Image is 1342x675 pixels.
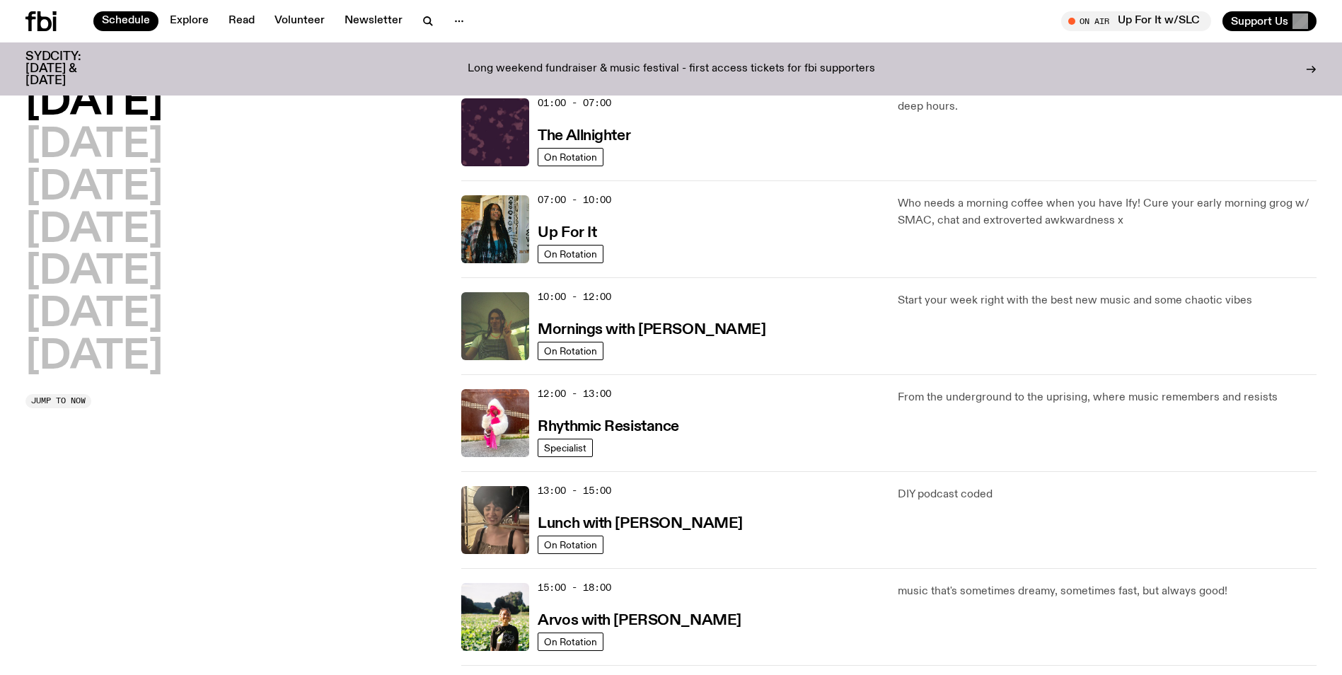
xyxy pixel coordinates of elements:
[538,417,679,434] a: Rhythmic Resistance
[468,63,875,76] p: Long weekend fundraiser & music festival - first access tickets for fbi supporters
[538,129,630,144] h3: The Allnighter
[898,583,1317,600] p: music that's sometimes dreamy, sometimes fast, but always good!
[898,389,1317,406] p: From the underground to the uprising, where music remembers and resists
[538,633,603,651] a: On Rotation
[544,442,586,453] span: Specialist
[461,195,529,263] img: Ify - a Brown Skin girl with black braided twists, looking up to the side with her tongue stickin...
[25,295,163,335] button: [DATE]
[161,11,217,31] a: Explore
[25,211,163,250] button: [DATE]
[544,248,597,259] span: On Rotation
[544,345,597,356] span: On Rotation
[1061,11,1211,31] button: On AirUp For It w/SLC
[538,148,603,166] a: On Rotation
[538,320,765,337] a: Mornings with [PERSON_NAME]
[898,98,1317,115] p: deep hours.
[538,226,596,241] h3: Up For It
[538,193,611,207] span: 07:00 - 10:00
[898,195,1317,229] p: Who needs a morning coffee when you have Ify! Cure your early morning grog w/ SMAC, chat and extr...
[544,539,597,550] span: On Rotation
[538,514,742,531] a: Lunch with [PERSON_NAME]
[93,11,158,31] a: Schedule
[25,253,163,292] button: [DATE]
[544,151,597,162] span: On Rotation
[31,397,86,405] span: Jump to now
[898,292,1317,309] p: Start your week right with the best new music and some chaotic vibes
[538,581,611,594] span: 15:00 - 18:00
[25,51,116,87] h3: SYDCITY: [DATE] & [DATE]
[538,342,603,360] a: On Rotation
[25,168,163,208] button: [DATE]
[461,583,529,651] img: Bri is smiling and wearing a black t-shirt. She is standing in front of a lush, green field. Ther...
[538,245,603,263] a: On Rotation
[538,484,611,497] span: 13:00 - 15:00
[336,11,411,31] a: Newsletter
[538,536,603,554] a: On Rotation
[220,11,263,31] a: Read
[25,394,91,408] button: Jump to now
[538,611,741,628] a: Arvos with [PERSON_NAME]
[898,486,1317,503] p: DIY podcast coded
[538,223,596,241] a: Up For It
[461,389,529,457] img: Attu crouches on gravel in front of a brown wall. They are wearing a white fur coat with a hood, ...
[538,290,611,304] span: 10:00 - 12:00
[538,439,593,457] a: Specialist
[538,387,611,400] span: 12:00 - 13:00
[25,126,163,166] button: [DATE]
[538,420,679,434] h3: Rhythmic Resistance
[1231,15,1288,28] span: Support Us
[538,517,742,531] h3: Lunch with [PERSON_NAME]
[266,11,333,31] a: Volunteer
[1222,11,1317,31] button: Support Us
[544,636,597,647] span: On Rotation
[538,323,765,337] h3: Mornings with [PERSON_NAME]
[25,337,163,377] button: [DATE]
[538,96,611,110] span: 01:00 - 07:00
[538,613,741,628] h3: Arvos with [PERSON_NAME]
[25,83,163,123] button: [DATE]
[461,292,529,360] img: Jim Kretschmer in a really cute outfit with cute braids, standing on a train holding up a peace s...
[538,126,630,144] a: The Allnighter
